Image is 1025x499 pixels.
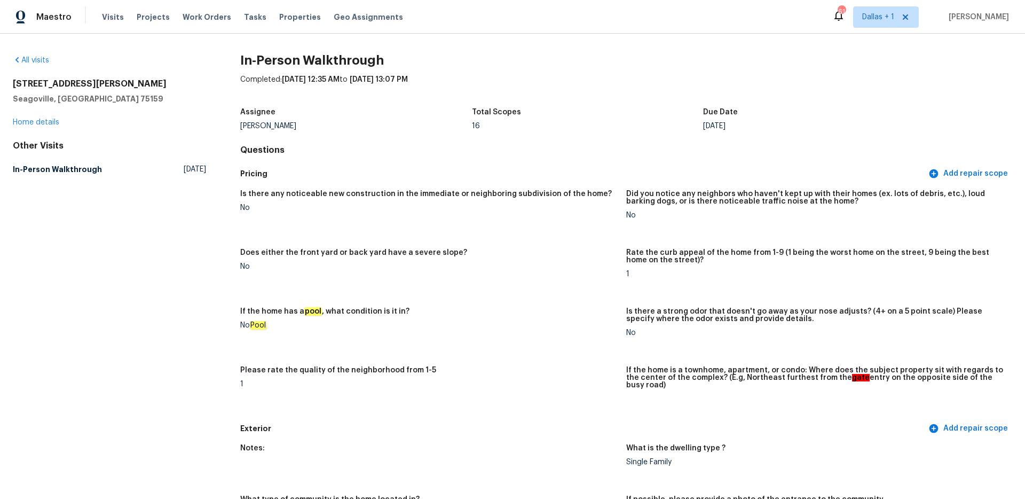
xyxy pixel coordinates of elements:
[240,74,1012,102] div: Completed: to
[240,168,926,180] h5: Pricing
[240,308,409,315] h5: If the home has a , what condition is it in?
[13,141,206,151] div: Other Visits
[36,12,72,22] span: Maestro
[240,190,612,198] h5: Is there any noticeable new construction in the immediate or neighboring subdivision of the home?
[926,419,1012,439] button: Add repair scope
[626,249,1004,264] h5: Rate the curb appeal of the home from 1-9 (1 being the worst home on the street, 9 being the best...
[13,93,206,104] h5: Seagoville, [GEOGRAPHIC_DATA] 75159
[279,12,321,22] span: Properties
[240,55,1012,66] h2: In-Person Walkthrough
[244,13,266,21] span: Tasks
[350,76,408,83] span: [DATE] 13:07 PM
[944,12,1009,22] span: [PERSON_NAME]
[838,6,845,17] div: 61
[250,321,266,330] em: Pool
[472,108,521,116] h5: Total Scopes
[626,367,1004,389] h5: If the home is a townhome, apartment, or condo: Where does the subject property sit with regards ...
[334,12,403,22] span: Geo Assignments
[703,122,935,130] div: [DATE]
[626,212,1004,219] div: No
[183,12,231,22] span: Work Orders
[137,12,170,22] span: Projects
[240,263,618,270] div: No
[13,160,206,179] a: In-Person Walkthrough[DATE]
[472,122,704,130] div: 16
[626,270,1004,278] div: 1
[926,164,1012,184] button: Add repair scope
[240,145,1012,155] h4: Questions
[240,204,618,212] div: No
[240,445,265,452] h5: Notes:
[626,458,1004,466] div: Single Family
[240,122,472,130] div: [PERSON_NAME]
[862,12,894,22] span: Dallas + 1
[626,445,726,452] h5: What is the dwelling type ?
[13,164,102,175] h5: In-Person Walkthrough
[626,329,1004,337] div: No
[931,422,1008,435] span: Add repair scope
[626,190,1004,205] h5: Did you notice any neighbors who haven't kept up with their homes (ex. lots of debris, etc.), lou...
[304,307,322,316] em: pool
[102,12,124,22] span: Visits
[852,374,870,381] em: gate
[703,108,738,116] h5: Due Date
[240,423,926,434] h5: Exterior
[240,367,436,374] h5: Please rate the quality of the neighborhood from 1-5
[184,164,206,175] span: [DATE]
[13,57,49,64] a: All visits
[931,167,1008,181] span: Add repair scope
[240,108,275,116] h5: Assignee
[240,380,618,388] div: 1
[282,76,340,83] span: [DATE] 12:35 AM
[13,79,206,89] h2: [STREET_ADDRESS][PERSON_NAME]
[13,119,59,126] a: Home details
[240,322,618,329] div: No
[240,249,467,256] h5: Does either the front yard or back yard have a severe slope?
[626,308,1004,323] h5: Is there a strong odor that doesn't go away as your nose adjusts? (4+ on a 5 point scale) Please ...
